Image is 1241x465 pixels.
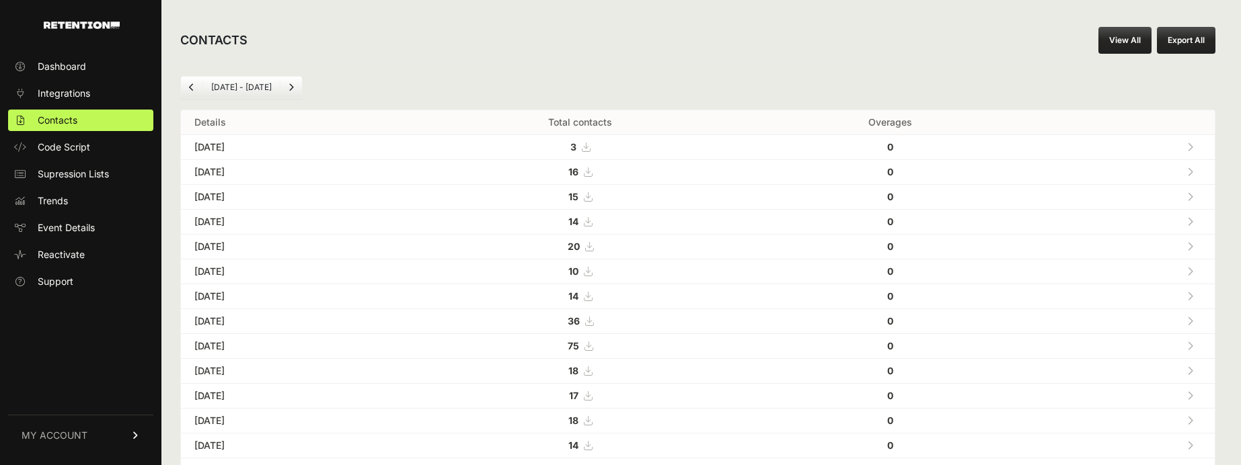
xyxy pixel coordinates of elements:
li: [DATE] - [DATE] [202,82,280,93]
a: 18 [568,365,592,376]
td: [DATE] [181,259,406,284]
strong: 20 [568,241,580,252]
span: Trends [38,194,68,208]
a: View All [1098,27,1152,54]
a: Event Details [8,217,153,239]
strong: 0 [887,290,893,302]
a: 36 [568,315,593,327]
td: [DATE] [181,433,406,458]
strong: 18 [568,415,578,426]
strong: 0 [887,191,893,202]
a: Integrations [8,83,153,104]
span: Event Details [38,221,95,235]
strong: 18 [568,365,578,376]
img: Retention.com [44,22,120,29]
td: [DATE] [181,309,406,334]
td: [DATE] [181,185,406,210]
strong: 0 [887,265,893,277]
td: [DATE] [181,409,406,433]
span: Integrations [38,87,90,100]
strong: 0 [887,166,893,177]
strong: 0 [887,315,893,327]
a: Trends [8,190,153,212]
strong: 0 [887,415,893,426]
a: 15 [568,191,592,202]
strong: 0 [887,141,893,153]
a: 17 [569,390,592,401]
th: Overages [755,110,1026,135]
a: Code Script [8,136,153,158]
h2: CONTACTS [180,31,248,50]
td: [DATE] [181,210,406,235]
strong: 15 [568,191,578,202]
strong: 14 [568,439,578,451]
a: 16 [568,166,592,177]
th: Details [181,110,406,135]
td: [DATE] [181,160,406,185]
a: Previous [181,77,202,98]
a: 14 [568,439,592,451]
span: Reactivate [38,248,85,261]
span: Contacts [38,114,77,127]
a: Contacts [8,110,153,131]
a: Support [8,271,153,292]
a: 18 [568,415,592,426]
td: [DATE] [181,235,406,259]
strong: 16 [568,166,578,177]
span: MY ACCOUNT [22,429,87,442]
strong: 0 [887,365,893,376]
span: Supression Lists [38,167,109,181]
span: Support [38,275,73,288]
strong: 14 [568,290,578,302]
td: [DATE] [181,384,406,409]
a: Next [280,77,302,98]
strong: 0 [887,439,893,451]
a: 10 [568,265,592,277]
td: [DATE] [181,359,406,384]
strong: 0 [887,241,893,252]
strong: 10 [568,265,578,277]
a: 3 [570,141,590,153]
td: [DATE] [181,334,406,359]
strong: 3 [570,141,576,153]
strong: 0 [887,340,893,351]
a: 14 [568,290,592,302]
strong: 0 [887,216,893,227]
a: Supression Lists [8,163,153,185]
a: 75 [568,340,593,351]
span: Code Script [38,140,90,154]
strong: 17 [569,390,578,401]
button: Export All [1157,27,1215,54]
a: 14 [568,216,592,227]
span: Dashboard [38,60,86,73]
a: MY ACCOUNT [8,415,153,456]
td: [DATE] [181,135,406,160]
strong: 36 [568,315,580,327]
strong: 14 [568,216,578,227]
a: Dashboard [8,56,153,77]
a: Reactivate [8,244,153,265]
strong: 0 [887,390,893,401]
td: [DATE] [181,284,406,309]
th: Total contacts [406,110,755,135]
a: 20 [568,241,593,252]
strong: 75 [568,340,579,351]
